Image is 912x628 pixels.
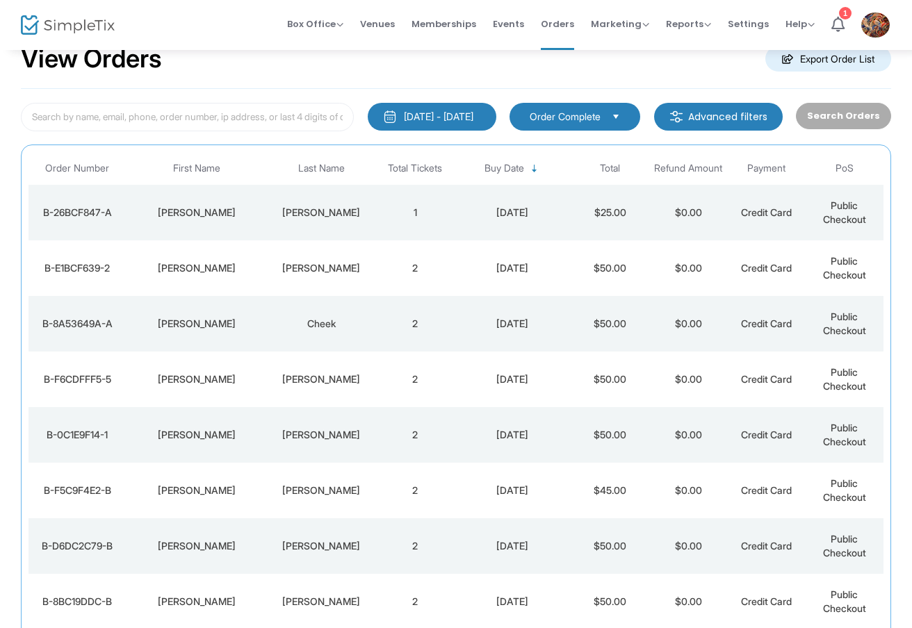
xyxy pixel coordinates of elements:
[823,199,866,225] span: Public Checkout
[728,6,769,42] span: Settings
[270,428,373,442] div: KANDEL
[741,429,792,440] span: Credit Card
[376,296,454,352] td: 2
[649,463,727,518] td: $0.00
[129,261,263,275] div: Josh
[654,103,783,131] m-button: Advanced filters
[571,296,649,352] td: $50.00
[741,540,792,552] span: Credit Card
[270,539,373,553] div: WALKER
[298,163,345,174] span: Last Name
[741,262,792,274] span: Credit Card
[606,109,626,124] button: Select
[649,352,727,407] td: $0.00
[270,484,373,497] div: Crosby
[368,103,496,131] button: [DATE] - [DATE]
[270,595,373,609] div: Davis
[649,518,727,574] td: $0.00
[649,185,727,240] td: $0.00
[741,373,792,385] span: Credit Card
[129,539,263,553] div: Marlene
[129,206,263,220] div: Jacquie
[457,484,567,497] div: 9/21/2025
[21,44,162,74] h2: View Orders
[571,185,649,240] td: $25.00
[376,518,454,574] td: 2
[129,372,263,386] div: David
[32,428,122,442] div: B-0C1E9F14-1
[360,6,395,42] span: Venues
[530,110,601,124] span: Order Complete
[836,163,854,174] span: PoS
[173,163,220,174] span: First Name
[571,518,649,574] td: $50.00
[376,352,454,407] td: 2
[457,206,567,220] div: 9/25/2025
[571,152,649,185] th: Total
[129,428,263,442] div: MINDY
[21,103,354,131] input: Search by name, email, phone, order number, ip address, or last 4 digits of card
[669,110,683,124] img: filter
[765,46,891,72] m-button: Export Order List
[376,240,454,296] td: 2
[457,261,567,275] div: 9/24/2025
[376,152,454,185] th: Total Tickets
[32,206,122,220] div: B-26BCF847-A
[32,261,122,275] div: B-E1BCF639-2
[270,372,373,386] div: Palko
[32,539,122,553] div: B-D6DC2C79-B
[839,7,852,19] div: 1
[741,595,792,607] span: Credit Card
[493,6,524,42] span: Events
[376,407,454,463] td: 2
[129,595,263,609] div: MaryAnn
[649,152,727,185] th: Refund Amount
[823,588,866,614] span: Public Checkout
[270,261,373,275] div: Sinyard
[747,163,785,174] span: Payment
[571,463,649,518] td: $45.00
[404,110,473,124] div: [DATE] - [DATE]
[741,484,792,496] span: Credit Card
[457,428,567,442] div: 9/22/2025
[529,163,540,174] span: Sortable
[741,206,792,218] span: Credit Card
[785,17,815,31] span: Help
[591,17,649,31] span: Marketing
[823,422,866,447] span: Public Checkout
[823,477,866,503] span: Public Checkout
[270,317,373,331] div: Cheek
[823,255,866,281] span: Public Checkout
[32,372,122,386] div: B-F6CDFFF5-5
[823,533,866,559] span: Public Checkout
[571,240,649,296] td: $50.00
[741,317,792,329] span: Credit Card
[32,484,122,497] div: B-F5C9F4E2-B
[270,206,373,220] div: Wheeler
[571,352,649,407] td: $50.00
[457,317,567,331] div: 9/24/2025
[32,595,122,609] div: B-8BC19DDC-B
[571,407,649,463] td: $50.00
[457,539,567,553] div: 9/21/2025
[376,463,454,518] td: 2
[287,17,343,31] span: Box Office
[376,185,454,240] td: 1
[412,6,476,42] span: Memberships
[649,240,727,296] td: $0.00
[484,163,524,174] span: Buy Date
[383,110,397,124] img: monthly
[666,17,711,31] span: Reports
[457,595,567,609] div: 9/21/2025
[823,311,866,336] span: Public Checkout
[541,6,574,42] span: Orders
[649,407,727,463] td: $0.00
[129,484,263,497] div: Marcie
[823,366,866,392] span: Public Checkout
[649,296,727,352] td: $0.00
[45,163,109,174] span: Order Number
[129,317,263,331] div: Patrick
[32,317,122,331] div: B-8A53649A-A
[457,372,567,386] div: 9/23/2025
